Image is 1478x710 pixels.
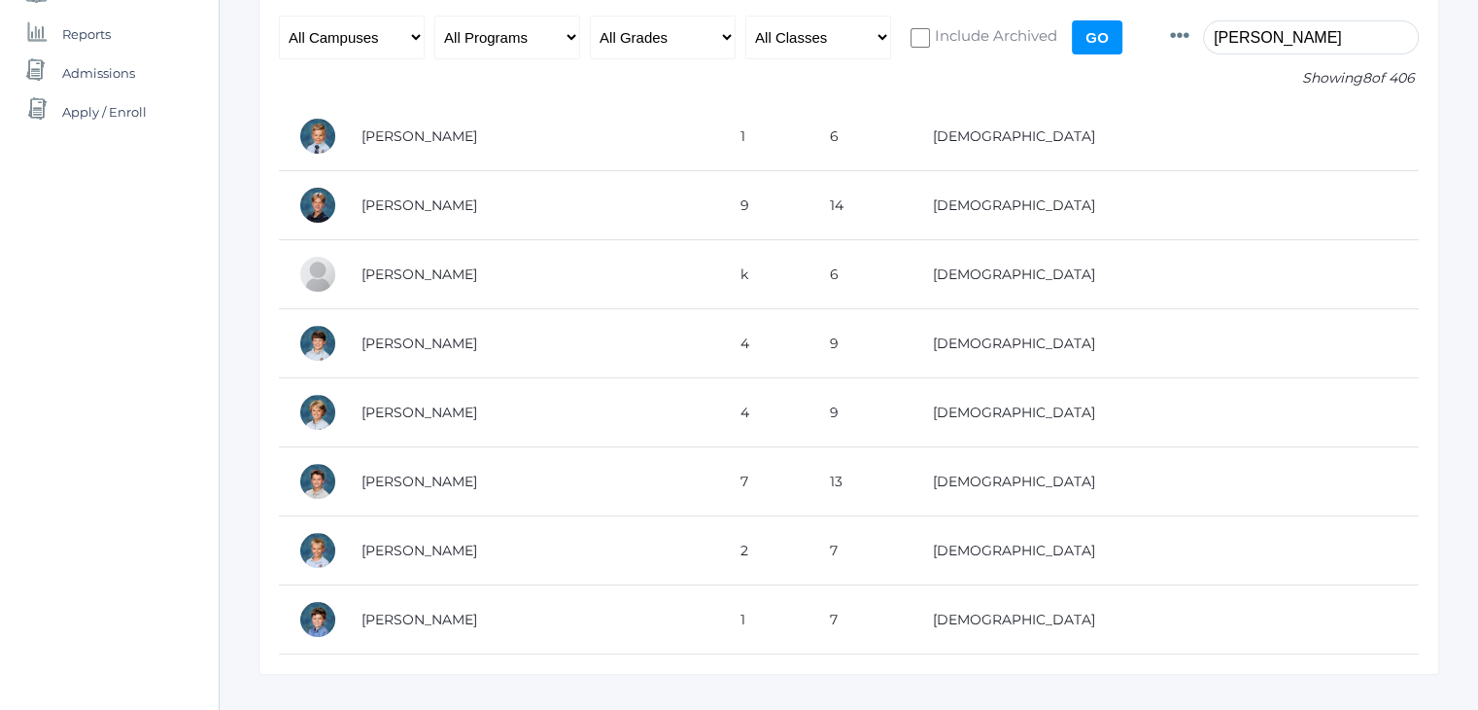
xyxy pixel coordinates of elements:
td: 1 [721,102,810,171]
td: [PERSON_NAME] [342,309,721,378]
div: Liam Woodruff [298,600,337,639]
td: [PERSON_NAME] [342,378,721,447]
input: Go [1072,20,1122,54]
td: 2 [721,516,810,586]
div: Liam Finlay [298,186,337,225]
td: 4 [721,378,810,447]
td: 9 [810,309,913,378]
td: 7 [721,447,810,516]
span: 8 [1362,69,1371,87]
input: Filter by name [1203,20,1419,54]
td: 9 [810,378,913,447]
td: [PERSON_NAME] [342,102,721,171]
div: Liam Tiedemann [298,531,337,570]
td: 14 [810,171,913,240]
span: Admissions [62,53,135,92]
td: 1 [721,586,810,655]
input: Include Archived [911,28,930,48]
div: Liam Culver [298,117,337,156]
td: 6 [810,240,913,309]
div: William Hibbard [298,324,337,363]
td: 4 [721,309,810,378]
td: [PERSON_NAME] [342,447,721,516]
td: 6 [810,102,913,171]
td: [DEMOGRAPHIC_DATA] [913,516,1419,586]
span: Apply / Enroll [62,92,147,131]
td: [PERSON_NAME] [342,586,721,655]
td: [DEMOGRAPHIC_DATA] [913,447,1419,516]
td: 13 [810,447,913,516]
td: [DEMOGRAPHIC_DATA] [913,240,1419,309]
td: 7 [810,516,913,586]
td: [DEMOGRAPHIC_DATA] [913,586,1419,655]
div: William Hamilton [298,255,337,294]
p: Showing of 406 [1170,68,1419,89]
div: William Sigwing [298,393,337,432]
td: 7 [810,586,913,655]
td: [PERSON_NAME] [342,171,721,240]
div: Liam Taylor [298,462,337,501]
td: [PERSON_NAME] [342,240,721,309]
span: Reports [62,15,111,53]
td: [DEMOGRAPHIC_DATA] [913,102,1419,171]
td: [DEMOGRAPHIC_DATA] [913,171,1419,240]
td: 9 [721,171,810,240]
td: [DEMOGRAPHIC_DATA] [913,378,1419,447]
td: [DEMOGRAPHIC_DATA] [913,309,1419,378]
td: [PERSON_NAME] [342,516,721,586]
span: Include Archived [930,25,1057,50]
td: k [721,240,810,309]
